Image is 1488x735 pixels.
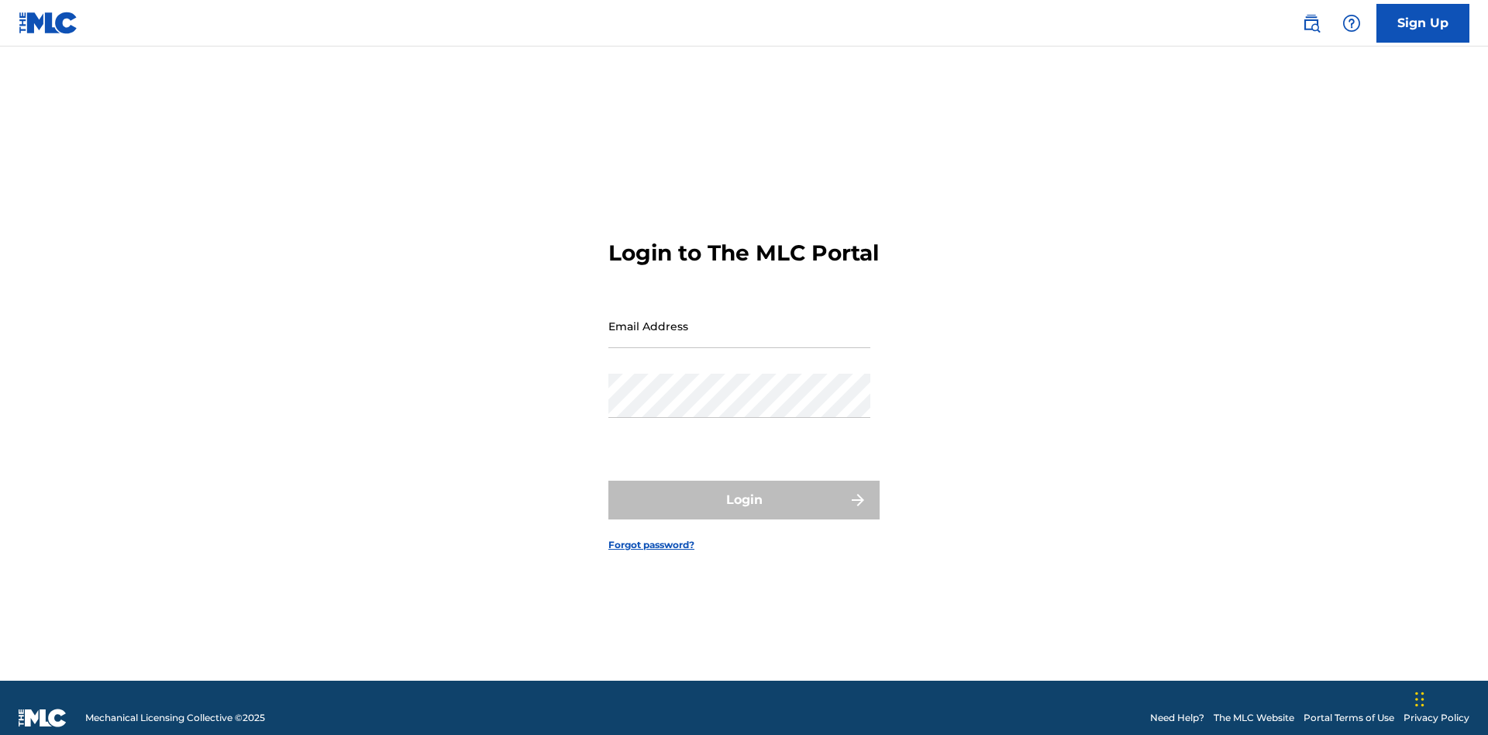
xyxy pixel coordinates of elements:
a: Sign Up [1376,4,1469,43]
h3: Login to The MLC Portal [608,240,879,267]
img: help [1342,14,1361,33]
a: The MLC Website [1214,711,1294,725]
div: Drag [1415,676,1424,723]
img: logo [19,709,67,727]
a: Privacy Policy [1404,711,1469,725]
span: Mechanical Licensing Collective © 2025 [85,711,265,725]
a: Need Help? [1150,711,1204,725]
a: Portal Terms of Use [1304,711,1394,725]
iframe: Chat Widget [1410,661,1488,735]
div: Help [1336,8,1367,39]
img: search [1302,14,1321,33]
a: Public Search [1296,8,1327,39]
img: MLC Logo [19,12,78,34]
a: Forgot password? [608,538,694,552]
